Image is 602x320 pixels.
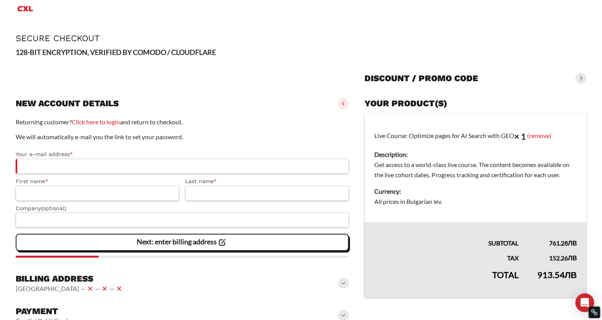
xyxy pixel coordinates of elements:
h3: New account details [16,98,119,109]
label: First name [16,177,179,186]
label: Last name [185,177,349,186]
a: Click here to login [72,118,120,125]
th: Tax [364,248,528,263]
p: We will automatically e-mail you the link to set your password. [16,132,349,142]
div: Restore Info Box &#10;&#10;NoFollow Info:&#10; META-Robots NoFollow: &#09;false&#10; META-Robots ... [591,309,598,316]
bdi: 152.26 [549,254,577,262]
h1: Secure Checkout [16,33,586,43]
bdi: 761.28 [549,239,577,247]
th: Subtotal [364,222,528,248]
h3: Billing address [16,273,124,284]
strong: 128-BIT ENCRYPTION, VERIFIED BY COMODO / CLOUDFLARE [16,48,216,56]
label: Your e-mail address [16,150,349,159]
div: Open Intercom Messenger [575,293,594,312]
span: лв [565,269,577,280]
td: Live Course: Optimize pages for AI Search with GEO [364,114,586,223]
h3: Payment [16,306,67,317]
th: Total [364,263,528,298]
dd: All prices in Bulgarian lev. [374,196,577,207]
span: лв [568,239,577,247]
vaadin-horizontal-layout: [GEOGRAPHIC_DATA] — — — [16,284,124,293]
vaadin-button: Next: enter billing address [16,234,349,251]
bdi: 913.54 [537,269,577,280]
span: лв [568,254,577,262]
p: Returning customer? and return to checkout. [16,117,349,127]
h3: Discount / promo code [364,73,478,84]
span: (optional) [41,205,66,211]
dt: Currency: [374,186,577,196]
strong: × 1 [514,131,526,142]
dt: Description: [374,149,577,160]
label: Company [16,204,349,213]
dd: Get access to a world-class live course. The content becomes available on the live cohort dates. ... [374,160,577,180]
a: (remove) [527,131,551,139]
